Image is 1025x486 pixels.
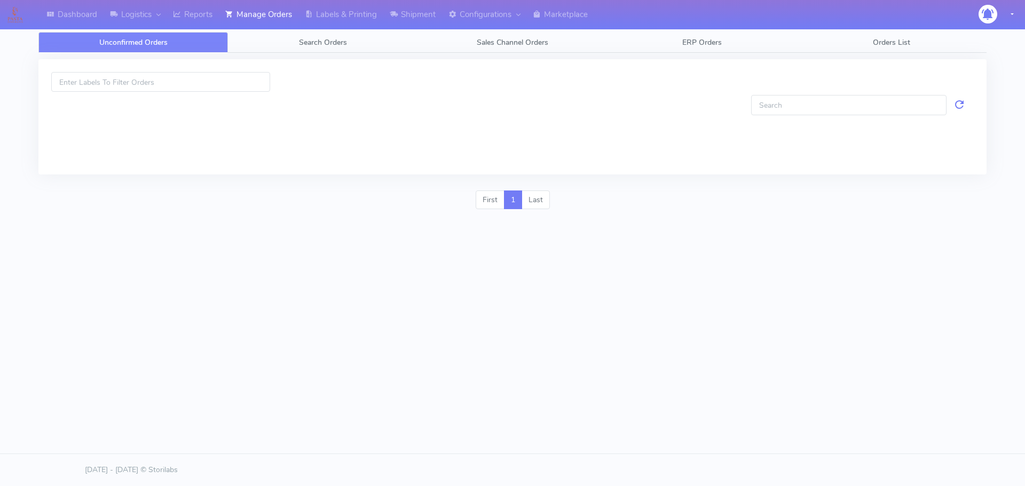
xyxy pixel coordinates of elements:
[51,72,270,92] input: Enter Labels To Filter Orders
[682,37,722,47] span: ERP Orders
[751,95,947,115] input: Search
[99,37,168,47] span: Unconfirmed Orders
[299,37,347,47] span: Search Orders
[504,190,522,210] a: 1
[477,37,548,47] span: Sales Channel Orders
[873,37,910,47] span: Orders List
[38,32,987,53] ul: Tabs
